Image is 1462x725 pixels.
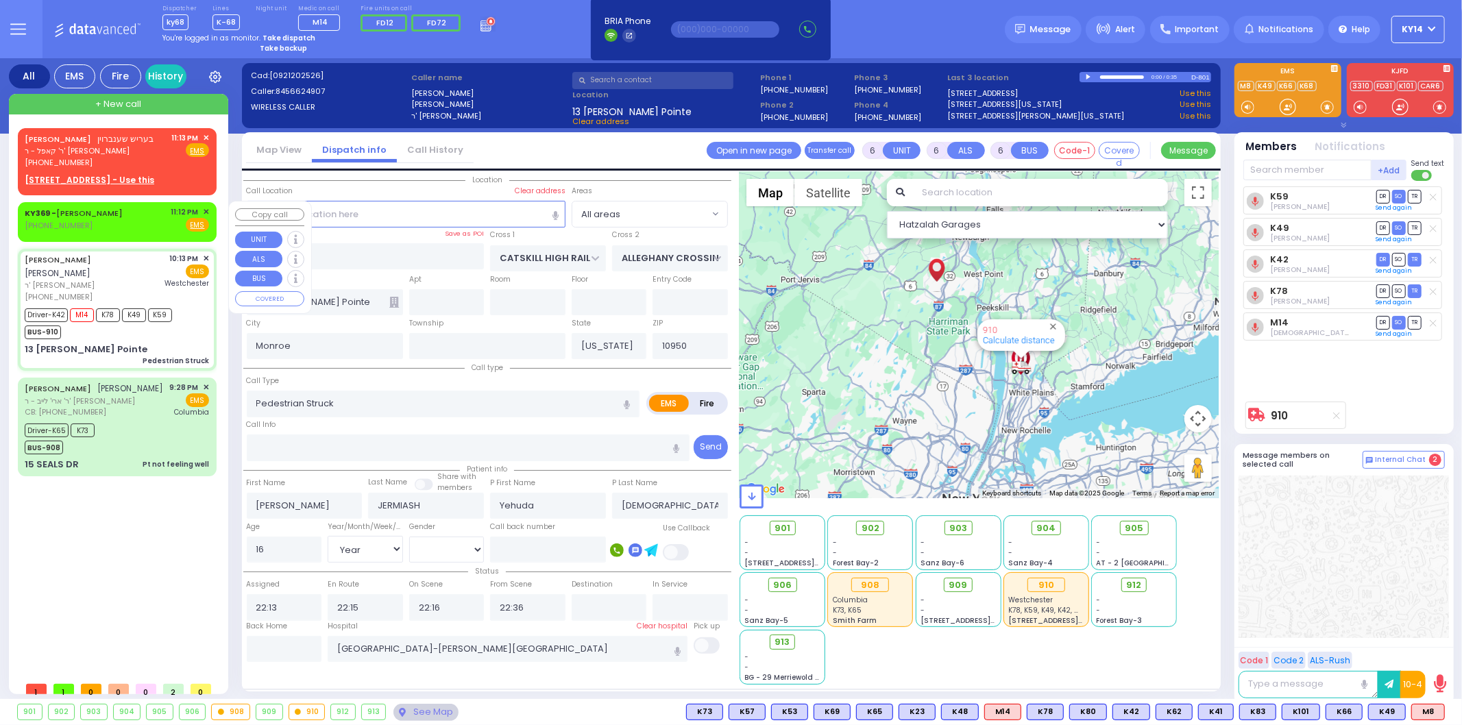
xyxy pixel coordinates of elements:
[460,464,514,474] span: Patient info
[1036,521,1056,535] span: 904
[409,521,435,532] label: Gender
[1376,221,1390,234] span: DR
[54,64,95,88] div: EMS
[235,232,282,248] button: UNIT
[25,145,154,157] span: ר' קאפל - ר' [PERSON_NAME]
[1376,190,1390,203] span: DR
[186,265,209,278] span: EMS
[771,704,808,720] div: BLS
[1011,358,1032,376] div: 910
[572,105,692,116] span: 13 [PERSON_NAME] Pointe
[854,72,943,84] span: Phone 3
[247,579,280,590] label: Assigned
[1258,23,1313,36] span: Notifications
[1271,652,1306,669] button: Code 2
[921,548,925,558] span: -
[1239,652,1269,669] button: Code 1
[1347,68,1454,77] label: KJFD
[854,112,922,122] label: [PHONE_NUMBER]
[1097,537,1101,548] span: -
[1363,451,1445,469] button: Internal Chat 2
[25,383,91,394] a: [PERSON_NAME]
[794,179,862,206] button: Show satellite imagery
[1376,204,1413,212] a: Send again
[854,84,922,95] label: [PHONE_NUMBER]
[1411,704,1445,720] div: ALS KJ
[694,435,728,459] button: Send
[1315,139,1386,155] button: Notifications
[663,523,710,534] label: Use Callback
[572,318,591,329] label: State
[180,704,206,720] div: 906
[235,271,282,287] button: BUS
[203,206,209,218] span: ✕
[515,186,565,197] label: Clear address
[612,478,657,489] label: P Last Name
[913,179,1167,206] input: Search location
[1411,158,1445,169] span: Send text
[1270,191,1289,201] a: K59
[743,480,788,498] img: Google
[100,64,141,88] div: Fire
[707,142,801,159] a: Open in new page
[1392,190,1406,203] span: SO
[25,343,147,356] div: 13 [PERSON_NAME] Pointe
[25,267,90,279] span: [PERSON_NAME]
[1392,316,1406,329] span: SO
[96,308,120,322] span: K78
[411,72,568,84] label: Caller name
[1008,537,1012,548] span: -
[649,395,689,412] label: EMS
[1270,254,1289,265] a: K42
[1030,23,1071,36] span: Message
[856,704,893,720] div: BLS
[247,376,280,386] label: Call Type
[572,72,733,89] input: Search a contact
[984,704,1021,720] div: ALS
[1400,671,1426,698] button: 10-4
[941,704,979,720] div: BLS
[468,566,506,576] span: Status
[1161,142,1216,159] button: Message
[1408,284,1422,297] span: TR
[925,254,949,295] div: JOEL JERMIASH
[1350,81,1373,91] a: 3310
[572,201,728,227] span: All areas
[653,274,692,285] label: Entry Code
[247,621,288,632] label: Back Home
[1127,578,1142,592] span: 912
[235,291,304,306] button: COVERED
[437,471,476,482] small: Share with
[1391,16,1445,43] button: KY14
[289,704,325,720] div: 910
[25,280,160,291] span: ר' [PERSON_NAME]
[247,419,276,430] label: Call Info
[1376,284,1390,297] span: DR
[581,208,620,221] span: All areas
[25,291,93,302] span: [PHONE_NUMBER]
[172,133,199,143] span: 11:13 PM
[163,684,184,694] span: 2
[171,207,199,217] span: 11:12 PM
[1408,221,1422,234] span: TR
[411,110,568,122] label: ר' [PERSON_NAME]
[25,208,123,219] a: [PERSON_NAME]
[572,116,629,127] span: Clear address
[25,174,154,186] u: [STREET_ADDRESS] - Use this
[899,704,936,720] div: BLS
[25,208,56,219] span: KY369 -
[409,274,422,285] label: Apt
[25,308,68,322] span: Driver-K42
[25,458,79,471] div: 15 SEALS DR
[1166,69,1178,85] div: 0:35
[1239,704,1276,720] div: BLS
[376,17,393,28] span: FD12
[949,521,967,535] span: 903
[948,72,1080,84] label: Last 3 location
[246,143,312,156] a: Map View
[775,521,790,535] span: 901
[1429,454,1441,466] span: 2
[1270,223,1289,233] a: K49
[760,84,828,95] label: [PHONE_NUMBER]
[389,297,399,308] span: Other building occupants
